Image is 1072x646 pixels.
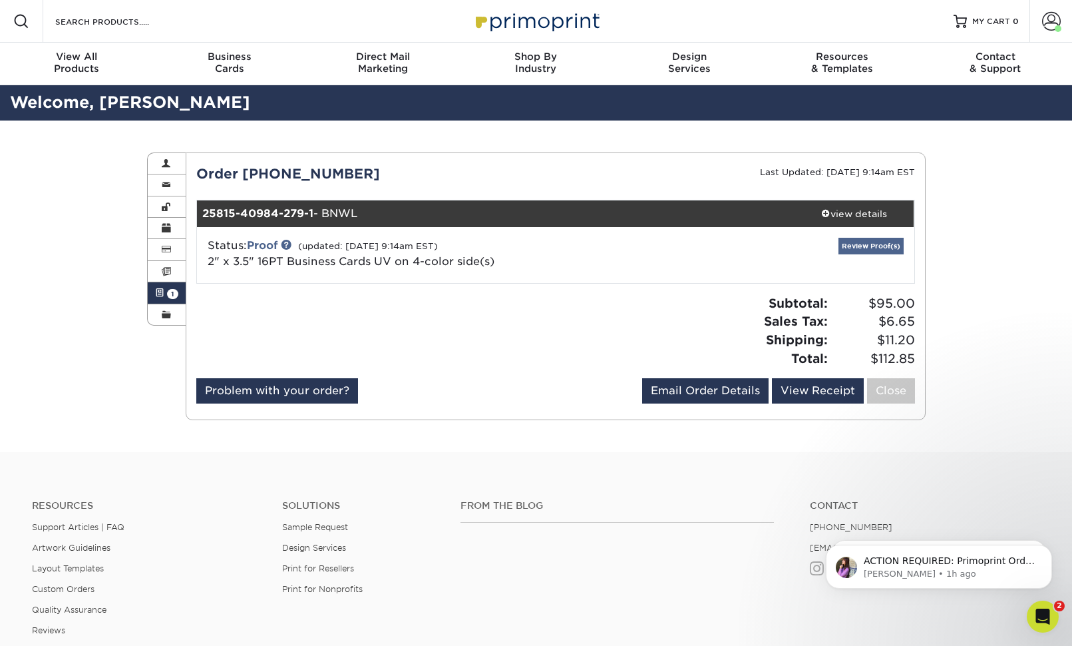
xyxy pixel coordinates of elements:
h4: Resources [32,500,262,511]
div: - BNWL [197,200,795,227]
a: Proof [247,239,277,252]
a: Support Articles | FAQ [32,522,124,532]
a: DesignServices [613,43,766,85]
span: $95.00 [832,294,915,313]
img: Primoprint [470,7,603,35]
span: $6.65 [832,312,915,331]
a: Review Proof(s) [838,238,904,254]
a: Contact& Support [919,43,1072,85]
small: Last Updated: [DATE] 9:14am EST [760,167,915,177]
a: Print for Resellers [282,563,354,573]
span: MY CART [972,16,1010,27]
strong: Shipping: [766,332,828,347]
div: Status: [198,238,675,270]
h4: From the Blog [460,500,775,511]
input: SEARCH PRODUCTS..... [54,13,184,29]
iframe: Intercom live chat [1027,601,1059,633]
a: Design Services [282,543,346,553]
div: view details [795,207,914,220]
div: Cards [153,51,306,75]
span: 0 [1013,17,1019,26]
span: Direct Mail [306,51,459,63]
a: Layout Templates [32,563,104,573]
a: Contact [810,500,1040,511]
a: Resources& Templates [766,43,919,85]
a: Custom Orders [32,584,94,594]
a: Problem with your order? [196,378,358,404]
strong: Subtotal: [769,296,828,310]
div: Order [PHONE_NUMBER] [186,164,556,184]
span: Resources [766,51,919,63]
iframe: Intercom notifications message [806,517,1072,610]
strong: Sales Tax: [764,314,828,328]
div: & Templates [766,51,919,75]
small: (updated: [DATE] 9:14am EST) [298,241,438,251]
a: Shop ByIndustry [459,43,612,85]
a: Print for Nonprofits [282,584,363,594]
div: Marketing [306,51,459,75]
div: & Support [919,51,1072,75]
strong: 25815-40984-279-1 [202,207,313,220]
a: Artwork Guidelines [32,543,110,553]
span: 1 [167,289,178,299]
a: Sample Request [282,522,348,532]
div: Industry [459,51,612,75]
a: Quality Assurance [32,605,106,615]
span: Design [613,51,766,63]
span: 2 [1054,601,1065,611]
a: View Receipt [772,378,864,404]
div: Services [613,51,766,75]
span: Contact [919,51,1072,63]
a: Direct MailMarketing [306,43,459,85]
a: Reviews [32,625,65,635]
span: Business [153,51,306,63]
a: Close [867,378,915,404]
span: $112.85 [832,350,915,368]
a: view details [795,200,914,227]
strong: Total: [791,351,828,366]
a: 1 [148,282,186,304]
a: BusinessCards [153,43,306,85]
h4: Solutions [282,500,441,511]
span: $11.20 [832,331,915,350]
span: Shop By [459,51,612,63]
a: Email Order Details [642,378,769,404]
a: 2" x 3.5" 16PT Business Cards UV on 4-color side(s) [208,255,494,268]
